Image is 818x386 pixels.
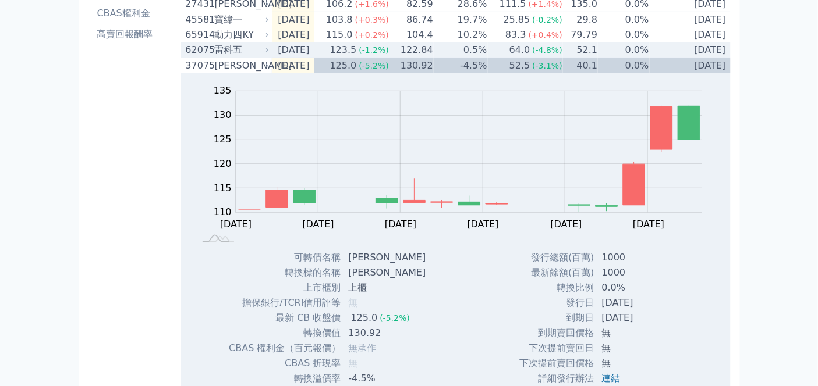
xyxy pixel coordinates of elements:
div: 25.85 [501,13,533,27]
td: 下次提前賣回價格 [519,356,595,371]
td: 130.92 [389,58,434,74]
td: [DATE] [595,295,683,310]
td: [DATE] [650,12,731,28]
td: 19.7% [434,12,488,28]
div: 83.3 [503,28,529,42]
tspan: [DATE] [385,219,416,230]
td: 130.92 [342,326,435,341]
td: 轉換比例 [519,280,595,295]
td: 0.0% [595,280,683,295]
tspan: 115 [214,183,232,194]
td: 無 [595,356,683,371]
td: [PERSON_NAME] [342,265,435,280]
td: 發行日 [519,295,595,310]
td: 1000 [595,250,683,265]
g: Series [239,106,700,212]
div: 65914 [186,28,212,42]
td: 最新餘額(百萬) [519,265,595,280]
td: 0.0% [598,27,649,42]
div: 125.0 [328,59,359,73]
td: 0.0% [598,42,649,58]
div: 52.5 [507,59,533,73]
td: [DATE] [272,27,314,42]
span: 無 [349,358,358,369]
td: 79.79 [563,27,598,42]
td: 下次提前賣回日 [519,341,595,356]
td: 無 [595,326,683,341]
td: 上市櫃別 [228,280,341,295]
td: [PERSON_NAME] [342,250,435,265]
td: 轉換溢價率 [228,371,341,386]
td: 轉換價值 [228,326,341,341]
tspan: [DATE] [303,219,334,230]
td: 可轉債名稱 [228,250,341,265]
tspan: [DATE] [551,219,582,230]
div: 123.5 [328,43,359,57]
tspan: 135 [214,85,232,96]
td: 52.1 [563,42,598,58]
span: (+0.4%) [529,30,562,40]
div: 動力四KY [215,28,267,42]
td: 10.2% [434,27,488,42]
td: 86.74 [389,12,434,28]
td: [DATE] [272,58,314,74]
td: 最新 CB 收盤價 [228,310,341,326]
span: (-3.1%) [532,61,562,70]
td: CBAS 權利金（百元報價） [228,341,341,356]
div: 62075 [186,43,212,57]
span: (-5.2%) [380,313,410,323]
span: (-5.2%) [359,61,389,70]
td: 上櫃 [342,280,435,295]
td: 0.0% [598,12,649,28]
div: 37075 [186,59,212,73]
td: 無 [595,341,683,356]
div: 45581 [186,13,212,27]
td: 0.0% [598,58,649,74]
td: 40.1 [563,58,598,74]
td: [DATE] [650,42,731,58]
td: CBAS 折現率 [228,356,341,371]
span: (-1.2%) [359,45,389,55]
td: 104.4 [389,27,434,42]
span: (+0.2%) [355,30,389,40]
a: 連結 [602,373,621,384]
td: 122.84 [389,42,434,58]
td: -4.5% [342,371,435,386]
td: [DATE] [650,58,731,74]
div: 64.0 [507,43,533,57]
td: 0.5% [434,42,488,58]
td: 擔保銀行/TCRI信用評等 [228,295,341,310]
a: CBAS權利金 [93,4,176,23]
td: 到期日 [519,310,595,326]
tspan: 120 [214,158,232,169]
div: 雷科五 [215,43,267,57]
g: Chart [208,85,720,230]
td: 詳細發行辦法 [519,371,595,386]
tspan: [DATE] [220,219,252,230]
span: (-0.2%) [532,15,562,24]
tspan: [DATE] [633,219,664,230]
div: 115.0 [324,28,355,42]
tspan: [DATE] [468,219,499,230]
a: 高賣回報酬率 [93,25,176,44]
span: (+0.3%) [355,15,389,24]
td: 轉換標的名稱 [228,265,341,280]
td: 1000 [595,265,683,280]
div: 103.8 [324,13,355,27]
li: CBAS權利金 [93,6,176,20]
td: [DATE] [272,12,314,28]
td: 29.8 [563,12,598,28]
tspan: 125 [214,134,232,145]
td: 發行總額(百萬) [519,250,595,265]
span: (-4.8%) [532,45,562,55]
span: 無承作 [349,342,377,353]
div: [PERSON_NAME] [215,59,267,73]
td: -4.5% [434,58,488,74]
td: [DATE] [272,42,314,58]
div: 125.0 [349,311,380,325]
div: 寶緯一 [215,13,267,27]
td: 到期賣回價格 [519,326,595,341]
tspan: 130 [214,110,232,121]
li: 高賣回報酬率 [93,27,176,41]
td: [DATE] [650,27,731,42]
